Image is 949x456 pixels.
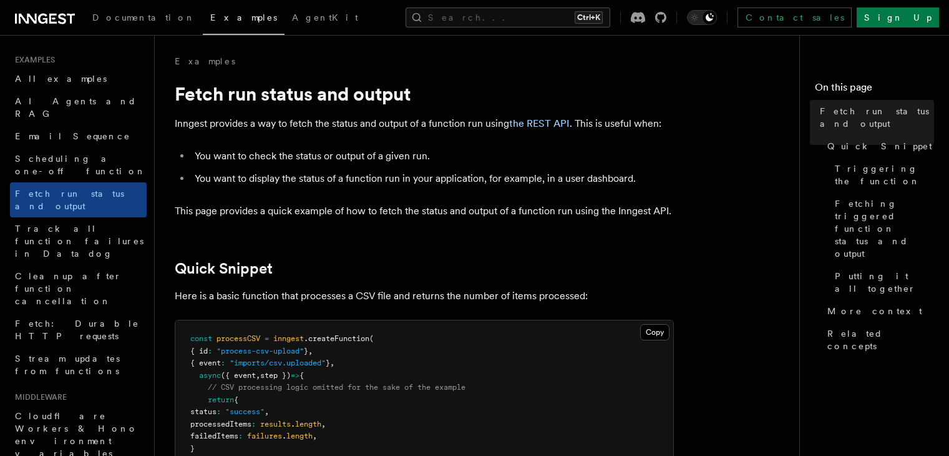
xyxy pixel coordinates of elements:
span: : [251,420,256,429]
span: Scheduling a one-off function [15,154,146,176]
span: { [299,371,304,380]
a: Triggering the function [830,157,934,192]
span: // CSV processing logic omitted for the sake of the example [208,383,465,392]
a: All examples [10,67,147,90]
span: Email Sequence [15,131,130,141]
span: } [304,347,308,355]
span: Putting it all together [835,270,934,295]
a: Email Sequence [10,125,147,147]
span: Middleware [10,392,67,402]
p: Inngest provides a way to fetch the status and output of a function run using . This is useful when: [175,115,674,132]
span: Documentation [92,12,195,22]
span: , [321,420,326,429]
span: : [208,347,212,355]
a: Related concepts [822,322,934,357]
a: Documentation [85,4,203,34]
span: results [260,420,291,429]
span: { id [190,347,208,355]
span: processCSV [217,334,260,343]
span: Fetching triggered function status and output [835,197,934,260]
span: , [330,359,334,367]
span: Stream updates from functions [15,354,120,376]
li: You want to display the status of a function run in your application, for example, in a user dash... [191,170,674,187]
span: } [326,359,330,367]
span: const [190,334,212,343]
a: Examples [175,55,235,67]
span: , [265,407,269,416]
span: .createFunction [304,334,369,343]
span: length [295,420,321,429]
a: Fetching triggered function status and output [830,192,934,265]
li: You want to check the status or output of a given run. [191,147,674,165]
span: length [286,432,313,440]
button: Search...Ctrl+K [406,7,610,27]
a: Cleanup after function cancellation [10,265,147,312]
a: Sign Up [857,7,939,27]
span: . [282,432,286,440]
span: failures [247,432,282,440]
a: Scheduling a one-off function [10,147,147,182]
span: , [313,432,317,440]
a: Contact sales [737,7,852,27]
span: = [265,334,269,343]
a: Quick Snippet [175,260,273,277]
span: return [208,395,234,404]
a: Stream updates from functions [10,347,147,382]
kbd: Ctrl+K [575,11,603,24]
a: the REST API [509,117,570,129]
h4: On this page [815,80,934,100]
a: Putting it all together [830,265,934,300]
span: ({ event [221,371,256,380]
span: step }) [260,371,291,380]
span: Quick Snippet [827,140,932,152]
span: Fetch: Durable HTTP requests [15,319,139,341]
h1: Fetch run status and output [175,82,674,105]
span: processedItems [190,420,251,429]
span: : [238,432,243,440]
a: AI Agents and RAG [10,90,147,125]
span: } [190,444,195,453]
a: Fetch: Durable HTTP requests [10,312,147,347]
span: AgentKit [292,12,358,22]
span: { event [190,359,221,367]
span: More context [827,305,922,317]
span: status [190,407,217,416]
span: : [221,359,225,367]
a: AgentKit [285,4,366,34]
button: Copy [640,324,669,340]
span: => [291,371,299,380]
span: ( [369,334,374,343]
span: AI Agents and RAG [15,96,137,119]
span: failedItems [190,432,238,440]
p: Here is a basic function that processes a CSV file and returns the number of items processed: [175,287,674,305]
a: Quick Snippet [822,135,934,157]
a: More context [822,300,934,322]
span: Track all function failures in Datadog [15,224,144,259]
span: "success" [225,407,265,416]
p: This page provides a quick example of how to fetch the status and output of a function run using ... [175,202,674,220]
button: Toggle dark mode [687,10,717,25]
span: Triggering the function [835,162,934,187]
span: Cleanup after function cancellation [15,271,122,306]
span: All examples [15,74,107,84]
a: Fetch run status and output [815,100,934,135]
span: . [291,420,295,429]
span: async [199,371,221,380]
span: Fetch run status and output [820,105,934,130]
a: Track all function failures in Datadog [10,217,147,265]
span: Examples [10,55,55,65]
a: Examples [203,4,285,35]
span: inngest [273,334,304,343]
span: Examples [210,12,277,22]
span: Fetch run status and output [15,189,124,211]
span: Related concepts [827,327,934,352]
span: { [234,395,238,404]
span: , [256,371,260,380]
a: Fetch run status and output [10,182,147,217]
span: "imports/csv.uploaded" [230,359,326,367]
span: "process-csv-upload" [217,347,304,355]
span: , [308,347,313,355]
span: : [217,407,221,416]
